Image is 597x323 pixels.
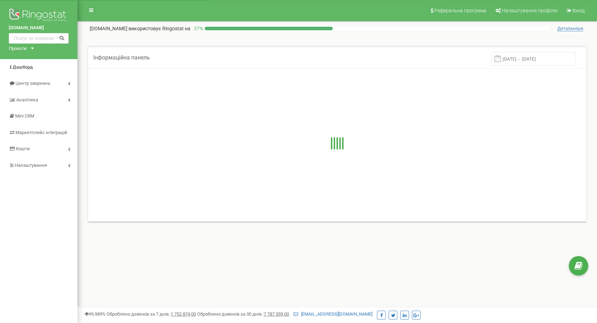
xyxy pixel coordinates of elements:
[171,311,196,317] u: 1 752 874,00
[264,311,289,317] u: 7 787 559,00
[16,146,30,151] span: Кошти
[84,311,106,317] span: 99,989%
[107,311,196,317] span: Оброблено дзвінків за 7 днів :
[197,311,289,317] span: Оброблено дзвінків за 30 днів :
[294,311,372,317] a: [EMAIL_ADDRESS][DOMAIN_NAME]
[93,54,150,61] span: Інформаційна панель
[15,130,67,135] span: Маркетплейс інтеграцій
[9,33,69,44] input: Пошук за номером
[15,81,50,86] span: Центр звернень
[190,25,205,32] p: 37 %
[502,8,558,13] span: Налаштування профілю
[13,64,33,70] span: Дашборд
[9,7,69,25] img: Ringostat logo
[15,113,34,119] span: Mini CRM
[434,8,486,13] span: Реферальна програма
[90,25,190,32] p: [DOMAIN_NAME]
[557,26,583,31] span: Детальніше
[15,163,47,168] span: Налаштування
[572,8,585,13] span: Вихід
[128,26,190,31] span: використовує Ringostat на
[16,97,38,102] span: Аналiтика
[9,45,27,52] div: Проєкти
[9,25,69,31] a: [DOMAIN_NAME]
